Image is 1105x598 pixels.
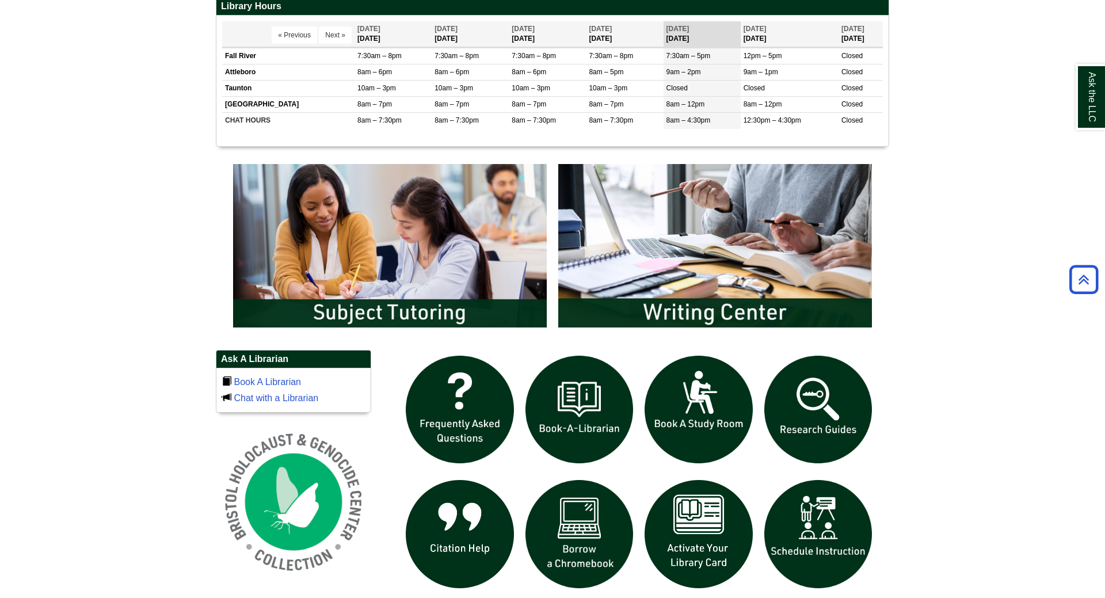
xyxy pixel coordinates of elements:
span: 8am – 5pm [589,68,623,76]
span: [DATE] [666,25,689,33]
span: [DATE] [744,25,767,33]
td: CHAT HOURS [222,113,355,129]
span: 8am – 7:30pm [357,116,402,124]
span: 8am – 7pm [357,100,392,108]
span: Closed [744,84,765,92]
a: Chat with a Librarian [234,393,318,403]
span: 10am – 3pm [589,84,627,92]
a: Back to Top [1065,272,1102,287]
span: Closed [666,84,688,92]
span: 8am – 4:30pm [666,116,711,124]
span: Closed [841,52,863,60]
img: Holocaust and Genocide Collection [216,424,371,580]
td: Attleboro [222,64,355,80]
span: 12:30pm – 4:30pm [744,116,801,124]
th: [DATE] [355,21,432,47]
th: [DATE] [741,21,839,47]
button: « Previous [272,26,317,44]
td: Taunton [222,81,355,97]
span: Closed [841,84,863,92]
span: 8am – 7pm [512,100,546,108]
img: For faculty. Schedule Library Instruction icon links to form. [759,474,878,594]
span: Closed [841,100,863,108]
span: 8am – 7pm [589,100,623,108]
td: [GEOGRAPHIC_DATA] [222,97,355,113]
span: [DATE] [589,25,612,33]
th: [DATE] [664,21,741,47]
td: Fall River [222,48,355,64]
img: citation help icon links to citation help guide page [400,474,520,594]
div: slideshow [227,158,878,338]
a: Book A Librarian [234,377,301,387]
span: Closed [841,68,863,76]
img: activate Library Card icon links to form to activate student ID into library card [639,474,759,594]
span: 8am – 6pm [512,68,546,76]
span: 7:30am – 8pm [435,52,479,60]
img: Research Guides icon links to research guides web page [759,350,878,470]
span: 8am – 6pm [357,68,392,76]
span: 8am – 7pm [435,100,469,108]
th: [DATE] [432,21,509,47]
span: 9am – 1pm [744,68,778,76]
span: 8am – 7:30pm [589,116,633,124]
span: 8am – 12pm [744,100,782,108]
span: [DATE] [357,25,380,33]
span: 10am – 3pm [512,84,550,92]
span: 12pm – 5pm [744,52,782,60]
span: 7:30am – 8pm [512,52,556,60]
span: 8am – 7:30pm [435,116,479,124]
span: Closed [841,116,863,124]
img: Book a Librarian icon links to book a librarian web page [520,350,639,470]
img: Subject Tutoring Information [227,158,552,333]
h2: Ask A Librarian [216,351,371,368]
span: 8am – 12pm [666,100,705,108]
th: [DATE] [509,21,586,47]
span: 8am – 7:30pm [512,116,556,124]
img: frequently asked questions [400,350,520,470]
th: [DATE] [839,21,883,47]
span: 7:30am – 5pm [666,52,711,60]
img: book a study room icon links to book a study room web page [639,350,759,470]
button: Next » [319,26,352,44]
img: Writing Center Information [552,158,878,333]
span: 7:30am – 8pm [589,52,633,60]
span: 8am – 6pm [435,68,469,76]
img: Borrow a chromebook icon links to the borrow a chromebook web page [520,474,639,594]
span: 10am – 3pm [357,84,396,92]
span: [DATE] [841,25,864,33]
span: [DATE] [435,25,458,33]
span: 10am – 3pm [435,84,473,92]
th: [DATE] [586,21,663,47]
span: 9am – 2pm [666,68,701,76]
span: [DATE] [512,25,535,33]
span: 7:30am – 8pm [357,52,402,60]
